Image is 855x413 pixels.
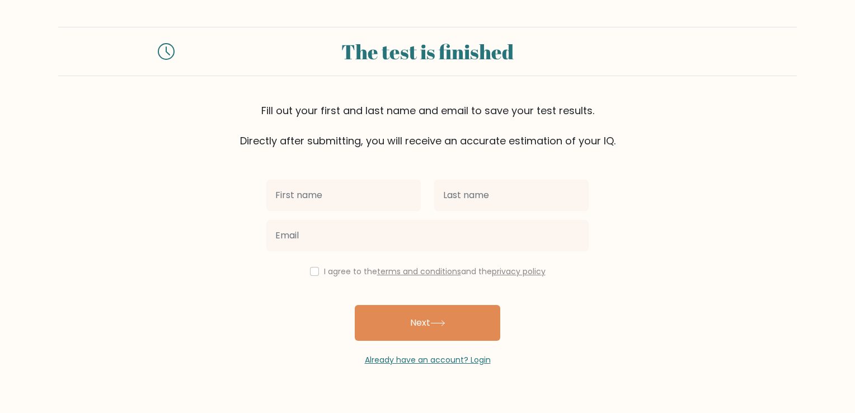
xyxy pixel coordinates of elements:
input: Email [266,220,589,251]
div: Fill out your first and last name and email to save your test results. Directly after submitting,... [58,103,797,148]
a: Already have an account? Login [365,354,491,365]
button: Next [355,305,500,341]
a: privacy policy [492,266,546,277]
input: Last name [434,180,589,211]
input: First name [266,180,421,211]
label: I agree to the and the [324,266,546,277]
a: terms and conditions [377,266,461,277]
div: The test is finished [188,36,667,67]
